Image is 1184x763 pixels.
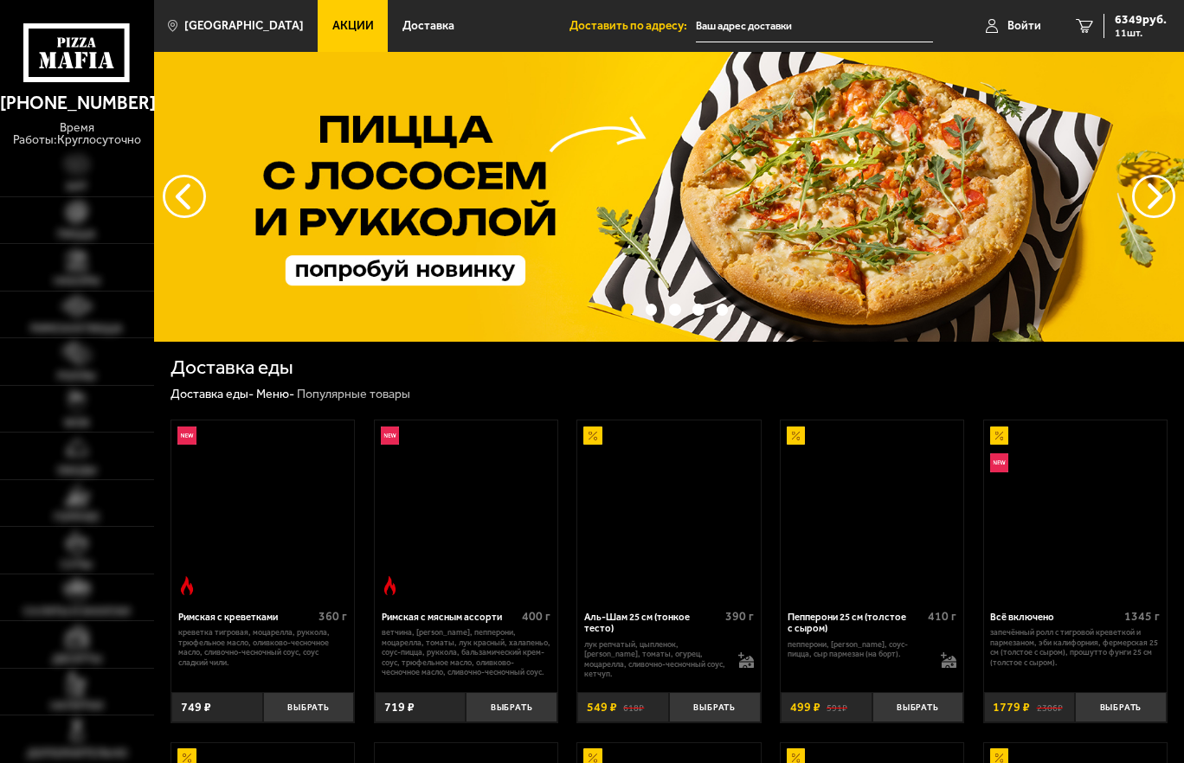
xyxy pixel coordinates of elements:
[181,702,211,714] span: 749 ₽
[522,609,550,624] span: 400 г
[177,426,196,445] img: Новинка
[178,627,348,667] p: креветка тигровая, моцарелла, руккола, трюфельное масло, оливково-чесночное масло, сливочно-чесно...
[23,606,130,617] span: Салаты и закуски
[587,702,617,714] span: 549 ₽
[64,417,90,428] span: WOK
[163,175,206,218] button: следующий
[872,692,964,722] button: Выбрать
[50,700,103,711] span: Напитки
[788,612,924,635] div: Пепперони 25 см (толстое с сыром)
[256,387,294,401] a: Меню-
[790,702,820,714] span: 499 ₽
[57,228,96,240] span: Пицца
[584,612,721,635] div: Аль-Шам 25 см (тонкое тесто)
[569,20,696,32] span: Доставить по адресу:
[583,426,602,445] img: Акционный
[466,692,557,722] button: Выбрать
[382,627,551,676] p: ветчина, [PERSON_NAME], пепперони, моцарелла, томаты, лук красный, халапеньо, соус-пицца, руккола...
[1124,609,1160,624] span: 1345 г
[993,702,1030,714] span: 1779 ₽
[827,702,847,714] s: 591 ₽
[52,653,102,664] span: Десерты
[1007,20,1041,32] span: Войти
[788,639,929,659] p: пепперони, [PERSON_NAME], соус-пицца, сыр пармезан (на борт).
[990,612,1120,624] div: Всё включено
[692,304,705,316] button: точки переключения
[781,420,963,601] a: АкционныйПепперони 25 см (толстое с сыром)
[177,576,196,594] img: Острое блюдо
[30,323,123,334] span: Римская пицца
[696,10,933,42] input: Ваш адрес доставки
[1075,692,1167,722] button: Выбрать
[27,747,127,759] span: Дополнительно
[669,692,761,722] button: Выбрать
[171,420,354,601] a: НовинкаОстрое блюдоРимская с креветками
[381,576,399,594] img: Острое блюдо
[319,609,347,624] span: 360 г
[928,609,956,624] span: 410 г
[669,304,681,316] button: точки переключения
[646,304,658,316] button: точки переключения
[990,426,1008,445] img: Акционный
[171,358,293,378] h1: Доставка еды
[382,612,518,624] div: Римская с мясным ассорти
[577,420,760,601] a: АкционныйАль-Шам 25 см (тонкое тесто)
[990,453,1008,471] img: Новинка
[584,639,725,679] p: лук репчатый, цыпленок, [PERSON_NAME], томаты, огурец, моцарелла, сливочно-чесночный соус, кетчуп.
[984,420,1167,601] a: АкционныйНовинкаВсё включено
[1115,14,1167,26] span: 6349 руб.
[57,370,96,381] span: Роллы
[54,275,100,286] span: Наборы
[66,181,87,192] span: Хит
[61,559,93,570] span: Супы
[381,426,399,445] img: Новинка
[178,612,315,624] div: Римская с креветками
[1132,175,1175,218] button: предыдущий
[717,304,729,316] button: точки переключения
[623,702,644,714] s: 618 ₽
[402,20,454,32] span: Доставка
[375,420,557,601] a: НовинкаОстрое блюдоРимская с мясным ассорти
[1037,702,1063,714] s: 2306 ₽
[171,387,254,401] a: Доставка еды-
[725,609,754,624] span: 390 г
[990,627,1160,667] p: Запечённый ролл с тигровой креветкой и пармезаном, Эби Калифорния, Фермерская 25 см (толстое с сы...
[184,20,304,32] span: [GEOGRAPHIC_DATA]
[384,702,415,714] span: 719 ₽
[621,304,634,316] button: точки переключения
[263,692,355,722] button: Выбрать
[787,426,805,445] img: Акционный
[297,387,410,403] div: Популярные товары
[54,511,100,523] span: Горячее
[1115,28,1167,38] span: 11 шт.
[57,465,97,476] span: Обеды
[332,20,374,32] span: Акции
